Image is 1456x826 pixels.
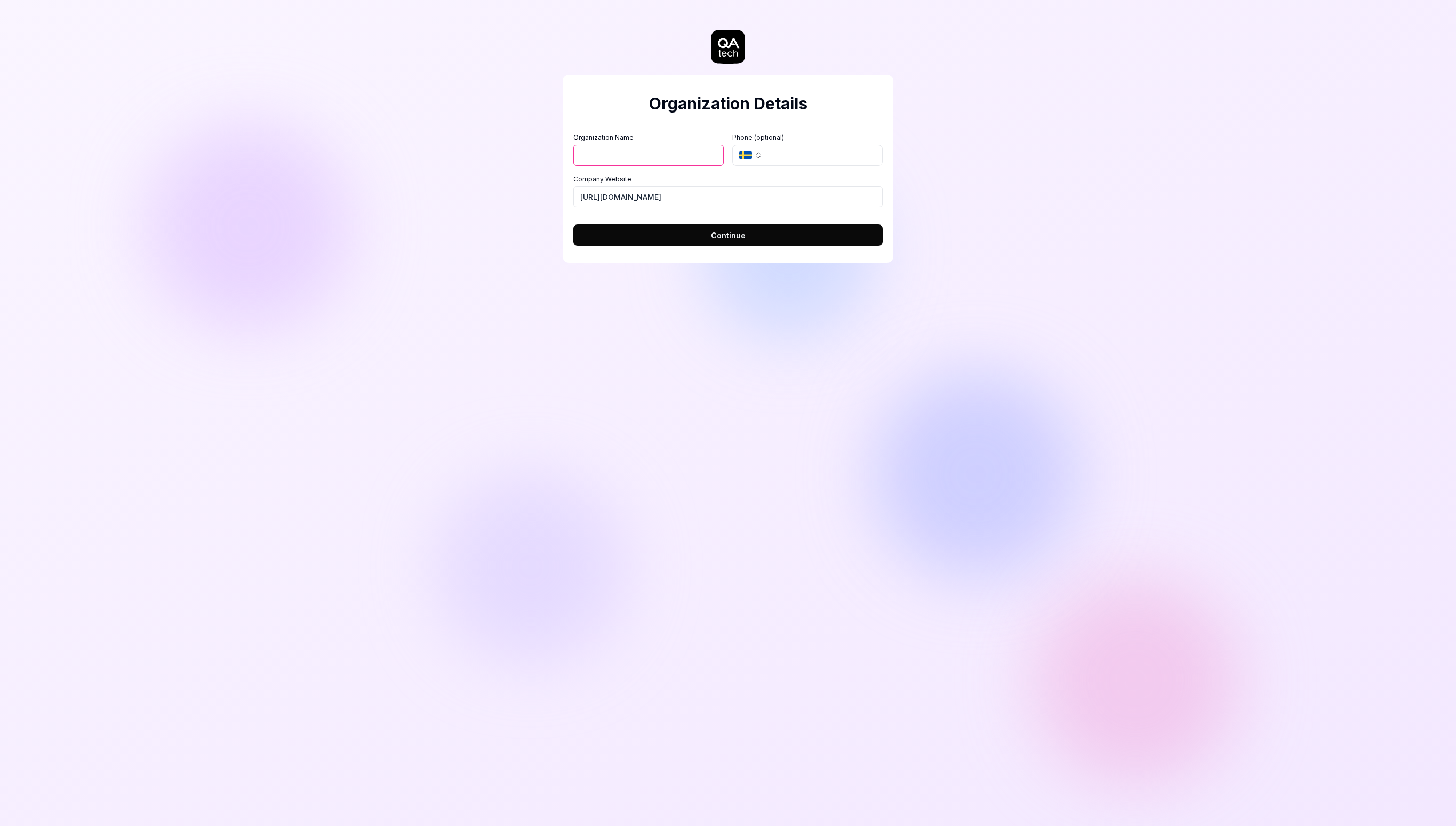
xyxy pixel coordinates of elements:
[573,133,724,142] label: Organization Name
[573,186,883,207] input: https://
[573,224,883,246] button: Continue
[711,230,746,241] span: Continue
[573,92,883,116] h2: Organization Details
[732,133,883,142] label: Phone (optional)
[573,174,883,184] label: Company Website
